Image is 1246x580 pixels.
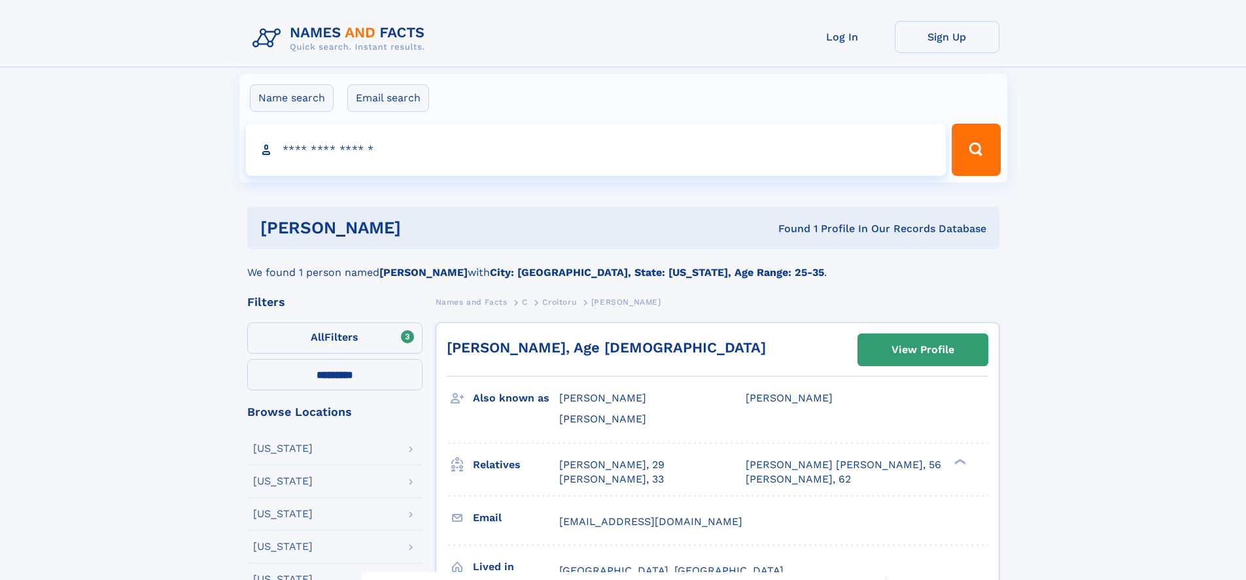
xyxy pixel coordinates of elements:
h3: Lived in [473,556,559,578]
div: [US_STATE] [253,509,313,519]
a: C [522,294,528,310]
div: Browse Locations [247,406,423,418]
b: City: [GEOGRAPHIC_DATA], State: [US_STATE], Age Range: 25-35 [490,266,824,279]
input: search input [246,124,946,176]
span: [PERSON_NAME] [559,413,646,425]
span: [EMAIL_ADDRESS][DOMAIN_NAME] [559,515,742,528]
a: [PERSON_NAME], 62 [746,472,851,486]
span: C [522,298,528,307]
h1: [PERSON_NAME] [260,220,590,236]
label: Name search [250,84,334,112]
label: Filters [247,322,423,354]
span: [PERSON_NAME] [746,392,833,404]
div: Filters [247,296,423,308]
h3: Email [473,507,559,529]
h3: Relatives [473,454,559,476]
a: [PERSON_NAME], Age [DEMOGRAPHIC_DATA] [447,339,766,356]
img: Logo Names and Facts [247,21,436,56]
div: Found 1 Profile In Our Records Database [589,222,986,236]
div: We found 1 person named with . [247,249,999,281]
a: View Profile [858,334,988,366]
h3: Also known as [473,387,559,409]
a: [PERSON_NAME] [PERSON_NAME], 56 [746,458,941,472]
div: [US_STATE] [253,476,313,486]
a: [PERSON_NAME], 33 [559,472,664,486]
b: [PERSON_NAME] [379,266,468,279]
div: [US_STATE] [253,541,313,552]
a: Croitoru [542,294,576,310]
div: [US_STATE] [253,443,313,454]
button: Search Button [952,124,1000,176]
a: [PERSON_NAME], 29 [559,458,665,472]
a: Names and Facts [436,294,508,310]
span: [GEOGRAPHIC_DATA], [GEOGRAPHIC_DATA] [559,564,784,577]
a: Sign Up [895,21,999,53]
span: [PERSON_NAME] [559,392,646,404]
span: Croitoru [542,298,576,307]
span: [PERSON_NAME] [591,298,661,307]
span: All [311,331,324,343]
a: Log In [790,21,895,53]
div: View Profile [891,335,954,365]
label: Email search [347,84,429,112]
div: ❯ [951,457,967,466]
